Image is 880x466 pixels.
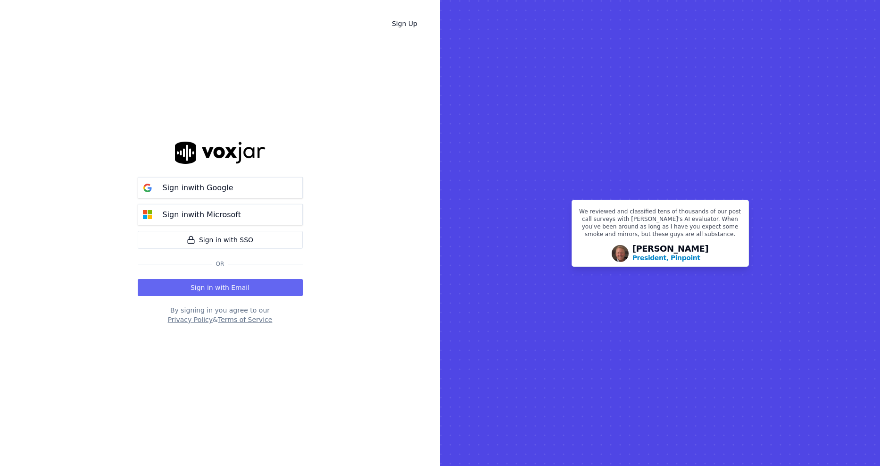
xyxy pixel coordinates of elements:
[632,253,700,263] p: President, Pinpoint
[175,142,266,164] img: logo
[578,208,743,242] p: We reviewed and classified tens of thousands of our post call surveys with [PERSON_NAME]'s AI eva...
[612,245,629,262] img: Avatar
[138,204,303,225] button: Sign inwith Microsoft
[384,15,425,32] a: Sign Up
[163,182,233,194] p: Sign in with Google
[163,209,241,220] p: Sign in with Microsoft
[138,178,157,197] img: google Sign in button
[138,205,157,224] img: microsoft Sign in button
[138,231,303,249] a: Sign in with SSO
[138,177,303,198] button: Sign inwith Google
[138,279,303,296] button: Sign in with Email
[218,315,272,324] button: Terms of Service
[212,260,228,268] span: Or
[138,305,303,324] div: By signing in you agree to our &
[632,245,709,263] div: [PERSON_NAME]
[168,315,213,324] button: Privacy Policy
